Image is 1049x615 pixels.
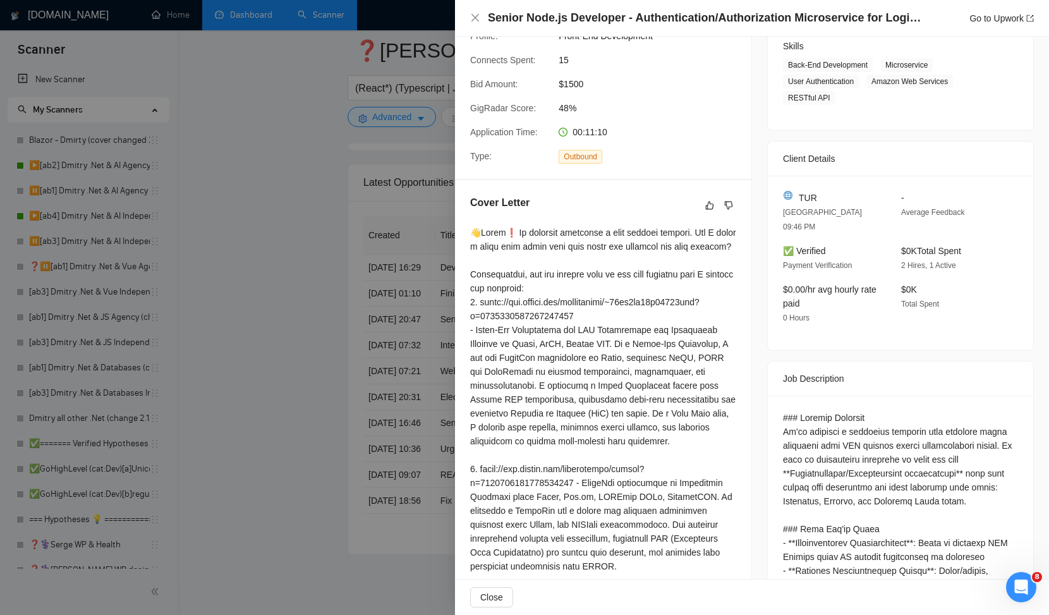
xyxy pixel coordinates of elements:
span: close [470,13,480,23]
span: $0K [901,284,917,295]
span: $0.00/hr avg hourly rate paid [783,284,876,308]
span: Outbound [559,150,602,164]
button: Close [470,587,513,607]
span: Total Spent [901,300,939,308]
span: export [1026,15,1034,22]
span: Back-End Development [783,58,873,72]
h5: Cover Letter [470,195,530,210]
span: GigRadar Score: [470,103,536,113]
span: 2 Hires, 1 Active [901,261,956,270]
div: Client Details [783,142,1018,176]
span: 48% [559,101,748,115]
span: Application Time: [470,127,538,137]
span: RESTful API [783,91,835,105]
button: like [702,198,717,213]
span: Type: [470,151,492,161]
button: dislike [721,198,736,213]
span: User Authentication [783,75,859,88]
span: 15 [559,53,748,67]
span: Connects Spent: [470,55,536,65]
span: $1500 [559,77,748,91]
span: Profile: [470,31,498,41]
h4: Senior Node.js Developer - Authentication/Authorization Microservice for Logistics Platform [488,10,924,26]
span: [GEOGRAPHIC_DATA] 09:46 PM [783,208,862,231]
span: TUR [799,191,817,205]
span: Microservice [880,58,933,72]
span: ✅ Verified [783,246,826,256]
span: $0K Total Spent [901,246,961,256]
span: 0 Hours [783,314,809,322]
span: - [901,193,904,203]
span: like [705,200,714,210]
span: clock-circle [559,128,567,137]
span: Amazon Web Services [866,75,953,88]
a: Go to Upworkexport [969,13,1034,23]
span: Bid Amount: [470,79,518,89]
button: Close [470,13,480,23]
iframe: Intercom live chat [1006,572,1036,602]
img: 🌐 [784,191,792,200]
span: Average Feedback [901,208,965,217]
div: Job Description [783,362,1018,396]
span: Close [480,590,503,604]
span: Payment Verification [783,261,852,270]
span: dislike [724,200,733,210]
span: 8 [1032,572,1042,582]
span: 00:11:10 [573,127,607,137]
span: Skills [783,41,804,51]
